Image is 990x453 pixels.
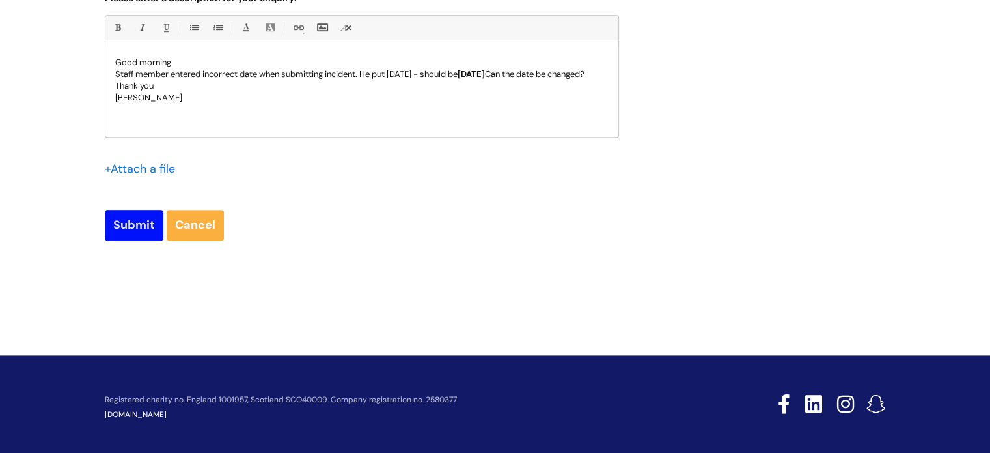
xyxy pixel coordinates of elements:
a: Font Color [238,20,254,36]
p: Registered charity no. England 1001957, Scotland SCO40009. Company registration no. 2580377 [105,396,685,404]
div: Attach a file [105,158,183,179]
a: Back Color [262,20,278,36]
p: [PERSON_NAME] [115,92,609,104]
a: Remove formatting (Ctrl-\) [338,20,354,36]
a: 1. Ordered List (Ctrl-Shift-8) [210,20,226,36]
a: [DOMAIN_NAME] [105,409,167,420]
b: [DATE] [458,68,485,80]
a: Italic (Ctrl-I) [133,20,150,36]
a: Underline(Ctrl-U) [158,20,174,36]
a: Bold (Ctrl-B) [109,20,126,36]
p: Staff member entered incorrect date when submitting incident. He put [DATE] - should be Can the d... [115,68,609,80]
a: • Unordered List (Ctrl-Shift-7) [186,20,202,36]
a: Cancel [167,210,224,240]
p: Thank you [115,80,609,92]
p: Good morning [115,57,609,68]
a: Link [290,20,306,36]
a: Insert Image... [314,20,330,36]
input: Submit [105,210,163,240]
span: + [105,161,111,177]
